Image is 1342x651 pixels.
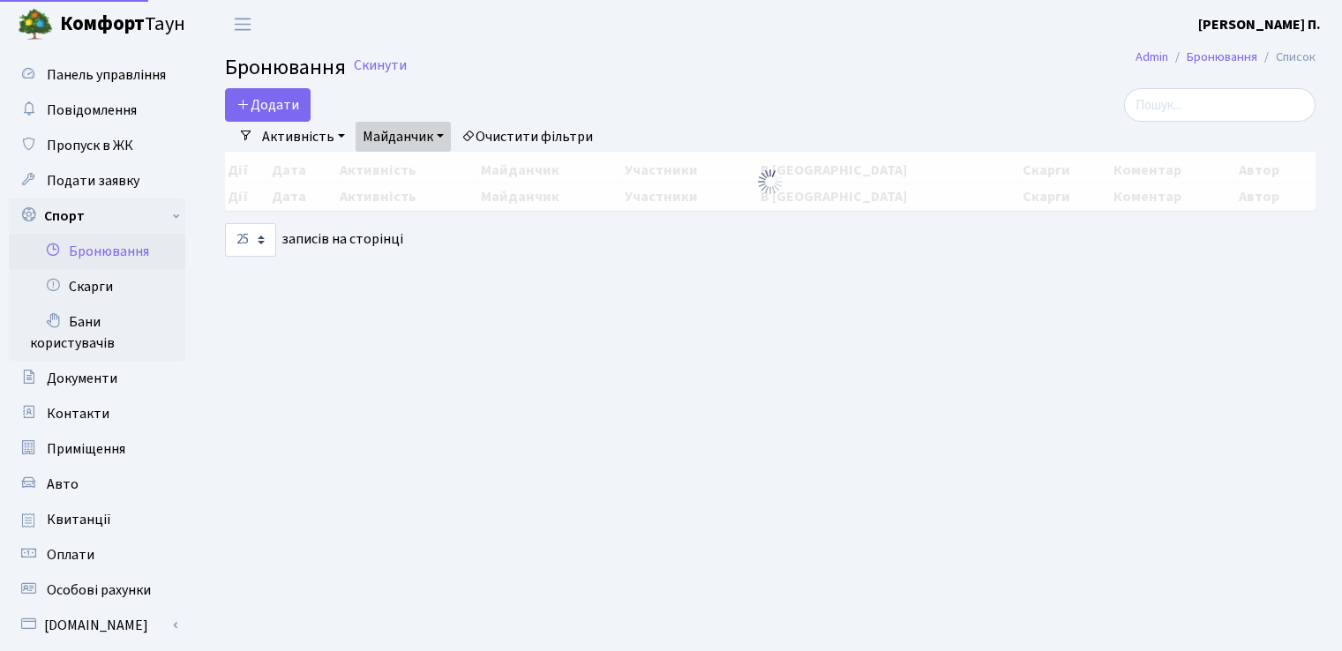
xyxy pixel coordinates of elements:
span: Особові рахунки [47,580,151,600]
span: Подати заявку [47,171,139,191]
a: Активність [255,122,352,152]
span: Квитанції [47,510,111,529]
span: Контакти [47,404,109,423]
span: Приміщення [47,439,125,459]
span: Документи [47,369,117,388]
a: Подати заявку [9,163,185,198]
span: Повідомлення [47,101,137,120]
a: Авто [9,467,185,502]
select: записів на сторінці [225,223,276,257]
a: Оплати [9,537,185,572]
a: [DOMAIN_NAME] [9,608,185,643]
img: Обробка... [756,168,784,196]
a: Панель управління [9,57,185,93]
label: записів на сторінці [225,223,403,257]
span: Пропуск в ЖК [47,136,133,155]
span: Панель управління [47,65,166,85]
a: Контакти [9,396,185,431]
button: Переключити навігацію [221,10,265,39]
a: Бронювання [9,234,185,269]
a: [PERSON_NAME] П. [1198,14,1321,35]
span: Таун [60,10,185,40]
a: Admin [1136,48,1168,66]
span: Авто [47,475,79,494]
a: Майданчик [356,122,451,152]
b: [PERSON_NAME] П. [1198,15,1321,34]
nav: breadcrumb [1109,39,1342,76]
b: Комфорт [60,10,145,38]
a: Особові рахунки [9,572,185,608]
a: Очистити фільтри [454,122,600,152]
a: Спорт [9,198,185,234]
a: Бронювання [1187,48,1257,66]
span: Оплати [47,545,94,565]
img: logo.png [18,7,53,42]
a: Документи [9,361,185,396]
a: Приміщення [9,431,185,467]
a: Скарги [9,269,185,304]
a: Бани користувачів [9,304,185,361]
a: Квитанції [9,502,185,537]
a: Повідомлення [9,93,185,128]
input: Пошук... [1124,88,1316,122]
a: Скинути [354,57,407,74]
a: Пропуск в ЖК [9,128,185,163]
span: Бронювання [225,52,346,83]
button: Додати [225,88,311,122]
li: Список [1257,48,1316,67]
